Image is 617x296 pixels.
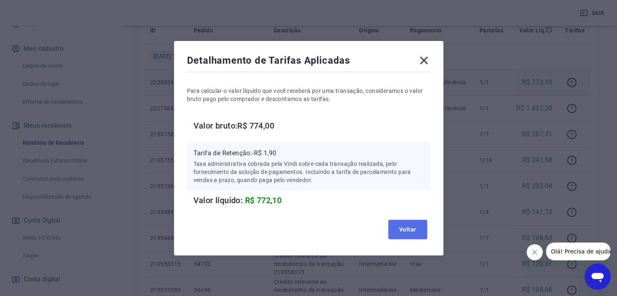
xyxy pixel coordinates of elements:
button: Voltar [388,220,427,239]
span: R$ 772,10 [245,195,282,205]
h6: Valor líquido: [193,194,430,207]
iframe: Fechar mensagem [527,244,543,260]
p: Taxa administrativa cobrada pela Vindi sobre cada transação realizada, pelo fornecimento da soluç... [193,160,424,184]
p: Para calcular o valor líquido que você receberá por uma transação, consideramos o valor bruto pag... [187,87,430,103]
iframe: Botão para abrir a janela de mensagens [585,264,611,290]
div: Detalhamento de Tarifas Aplicadas [187,54,430,70]
iframe: Mensagem da empresa [546,242,611,260]
p: Tarifa de Retenção: -R$ 1,90 [193,148,424,158]
span: Olá! Precisa de ajuda? [5,6,68,12]
h6: Valor bruto: R$ 774,00 [193,119,430,132]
